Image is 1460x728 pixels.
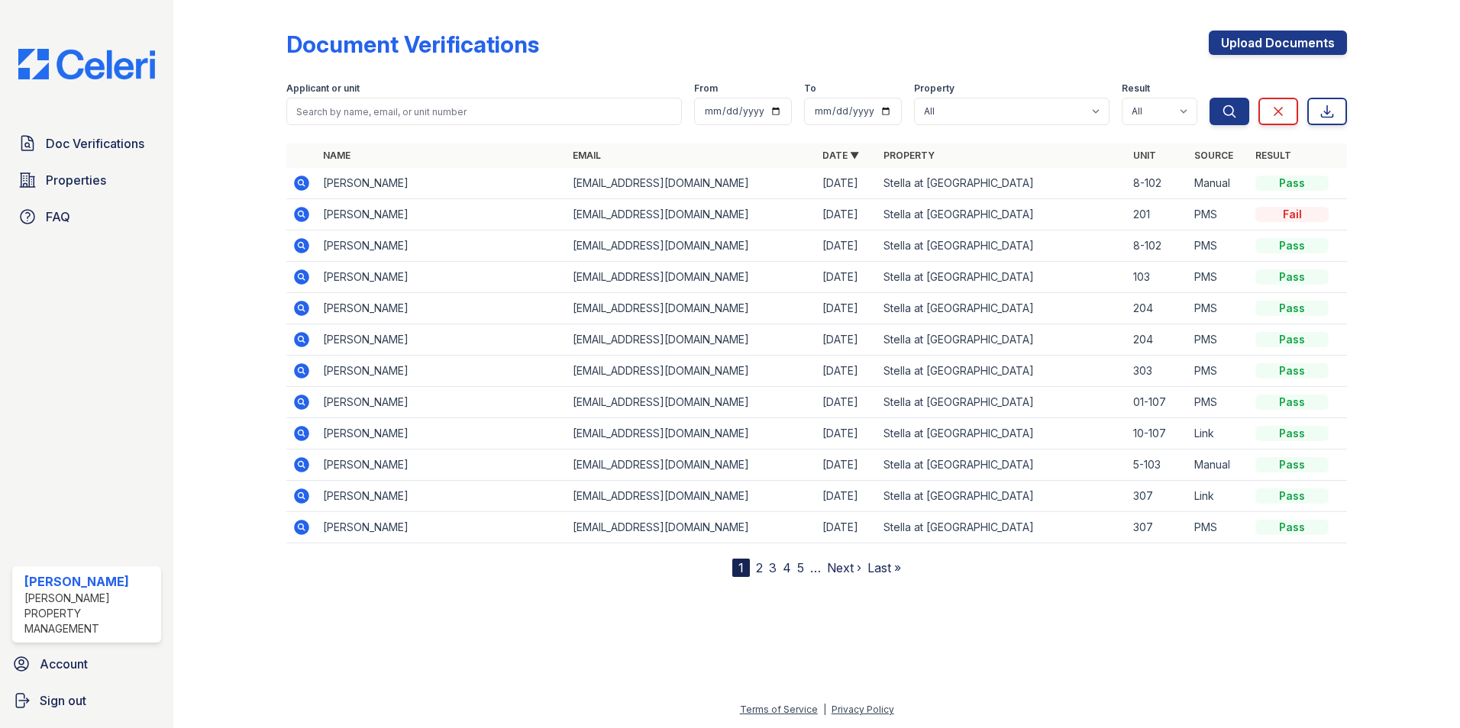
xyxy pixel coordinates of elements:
td: [EMAIL_ADDRESS][DOMAIN_NAME] [567,418,816,449]
a: Last » [867,560,901,575]
td: Manual [1188,168,1249,199]
td: PMS [1188,262,1249,293]
a: 2 [756,560,763,575]
div: Document Verifications [286,31,539,58]
td: PMS [1188,230,1249,262]
div: Pass [1255,488,1329,504]
td: 8-102 [1127,230,1188,262]
td: [EMAIL_ADDRESS][DOMAIN_NAME] [567,168,816,199]
td: 201 [1127,199,1188,230]
td: [PERSON_NAME] [317,356,567,387]
a: Result [1255,150,1291,161]
td: [PERSON_NAME] [317,230,567,262]
div: Pass [1255,520,1329,535]
td: Stella at [GEOGRAPHIC_DATA] [877,449,1127,481]
span: FAQ [46,208,70,226]
td: [DATE] [816,449,877,481]
td: [EMAIL_ADDRESS][DOMAIN_NAME] [567,449,816,481]
td: PMS [1188,324,1249,356]
a: Property [883,150,935,161]
td: 307 [1127,481,1188,512]
td: [PERSON_NAME] [317,168,567,199]
label: Result [1122,82,1150,95]
img: CE_Logo_Blue-a8612792a0a2168367f1c8372b55b34899dd931a85d93a1a3d3e32e68fde9ad4.png [6,49,167,79]
a: Name [323,150,350,161]
td: Stella at [GEOGRAPHIC_DATA] [877,262,1127,293]
td: [PERSON_NAME] [317,481,567,512]
td: [PERSON_NAME] [317,324,567,356]
a: 3 [769,560,777,575]
div: | [823,704,826,715]
div: Pass [1255,176,1329,191]
td: Stella at [GEOGRAPHIC_DATA] [877,230,1127,262]
a: Upload Documents [1209,31,1347,55]
a: Properties [12,165,161,195]
div: Pass [1255,395,1329,410]
td: [DATE] [816,168,877,199]
td: Stella at [GEOGRAPHIC_DATA] [877,168,1127,199]
td: [DATE] [816,262,877,293]
a: Email [573,150,601,161]
td: [DATE] [816,199,877,230]
td: PMS [1188,387,1249,418]
div: Pass [1255,426,1329,441]
td: [EMAIL_ADDRESS][DOMAIN_NAME] [567,356,816,387]
label: From [694,82,718,95]
td: [DATE] [816,512,877,543]
td: Stella at [GEOGRAPHIC_DATA] [877,199,1127,230]
input: Search by name, email, or unit number [286,98,682,125]
td: 8-102 [1127,168,1188,199]
td: [EMAIL_ADDRESS][DOMAIN_NAME] [567,324,816,356]
a: 5 [797,560,804,575]
a: Source [1194,150,1233,161]
td: Stella at [GEOGRAPHIC_DATA] [877,387,1127,418]
a: Doc Verifications [12,128,161,159]
td: [DATE] [816,387,877,418]
td: [EMAIL_ADDRESS][DOMAIN_NAME] [567,481,816,512]
td: Link [1188,418,1249,449]
label: Property [914,82,954,95]
td: [EMAIL_ADDRESS][DOMAIN_NAME] [567,512,816,543]
td: Stella at [GEOGRAPHIC_DATA] [877,293,1127,324]
td: [DATE] [816,481,877,512]
a: Privacy Policy [832,704,894,715]
a: 4 [783,560,791,575]
td: 103 [1127,262,1188,293]
td: PMS [1188,512,1249,543]
td: [PERSON_NAME] [317,262,567,293]
td: Link [1188,481,1249,512]
td: [PERSON_NAME] [317,293,567,324]
td: [PERSON_NAME] [317,387,567,418]
td: Manual [1188,449,1249,481]
button: Sign out [6,685,167,716]
span: Doc Verifications [46,134,144,153]
td: [DATE] [816,293,877,324]
td: [DATE] [816,230,877,262]
a: Account [6,649,167,679]
td: PMS [1188,356,1249,387]
td: Stella at [GEOGRAPHIC_DATA] [877,356,1127,387]
td: Stella at [GEOGRAPHIC_DATA] [877,481,1127,512]
div: [PERSON_NAME] [24,572,155,591]
td: 204 [1127,324,1188,356]
div: Pass [1255,363,1329,378]
td: 307 [1127,512,1188,543]
td: [PERSON_NAME] [317,512,567,543]
td: [DATE] [816,324,877,356]
td: 303 [1127,356,1188,387]
span: Sign out [40,691,86,710]
a: Terms of Service [740,704,818,715]
td: [EMAIL_ADDRESS][DOMAIN_NAME] [567,199,816,230]
td: 204 [1127,293,1188,324]
td: [DATE] [816,356,877,387]
a: Unit [1133,150,1156,161]
td: 5-103 [1127,449,1188,481]
div: Pass [1255,332,1329,347]
td: Stella at [GEOGRAPHIC_DATA] [877,324,1127,356]
td: 01-107 [1127,387,1188,418]
span: Properties [46,171,106,189]
div: [PERSON_NAME] Property Management [24,591,155,636]
label: Applicant or unit [286,82,360,95]
div: 1 [732,559,750,577]
td: [DATE] [816,418,877,449]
